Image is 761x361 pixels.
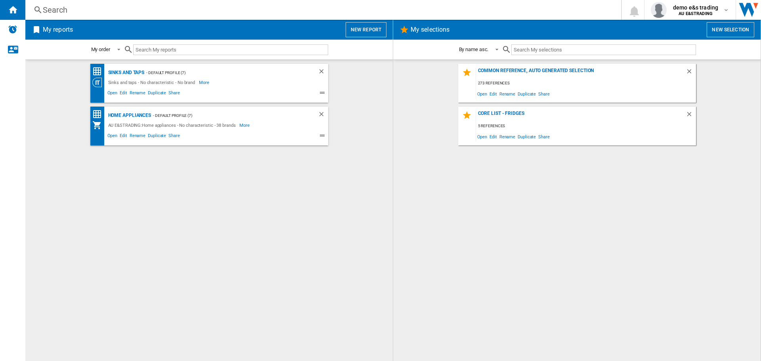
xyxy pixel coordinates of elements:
div: My order [91,46,110,52]
span: Rename [128,89,147,99]
span: Open [476,88,489,99]
div: Sinks and taps - No characteristic - No brand [106,78,199,87]
input: Search My reports [133,44,328,55]
img: alerts-logo.svg [8,25,17,34]
span: Share [167,89,181,99]
span: Rename [498,88,516,99]
span: Edit [488,131,498,142]
div: Common reference, auto generated selection [476,68,686,78]
div: - Default profile (7) [144,68,302,78]
div: Price Matrix [92,109,106,119]
div: Delete [318,111,328,120]
input: Search My selections [511,44,696,55]
div: AU E&STRADING:Home appliances - No characteristic - 38 brands [106,120,240,130]
span: More [199,78,210,87]
span: Duplicate [147,132,167,141]
span: Share [537,88,551,99]
span: Duplicate [147,89,167,99]
div: Core list - Fridges [476,111,686,121]
div: 273 references [476,78,696,88]
button: New report [346,22,386,37]
button: New selection [707,22,754,37]
h2: My selections [409,22,451,37]
img: profile.jpg [651,2,667,18]
span: Edit [119,89,128,99]
div: My Assortment [92,120,106,130]
div: - Default profile (7) [151,111,302,120]
div: Delete [686,68,696,78]
span: demo e&s trading [673,4,718,11]
span: Open [476,131,489,142]
span: Duplicate [516,88,537,99]
span: Duplicate [516,131,537,142]
div: Search [43,4,600,15]
div: 5 references [476,121,696,131]
span: Rename [498,131,516,142]
div: Sinks and taps [106,68,145,78]
div: Delete [686,111,696,121]
span: Edit [119,132,128,141]
span: Rename [128,132,147,141]
span: Share [167,132,181,141]
span: Open [106,89,119,99]
h2: My reports [41,22,75,37]
span: Edit [488,88,498,99]
span: Share [537,131,551,142]
div: By name asc. [459,46,489,52]
span: Open [106,132,119,141]
div: Price Matrix [92,67,106,76]
div: Delete [318,68,328,78]
div: Home Appliances [106,111,151,120]
b: AU E&STRADING [679,11,713,16]
div: Category View [92,78,106,87]
span: More [239,120,251,130]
